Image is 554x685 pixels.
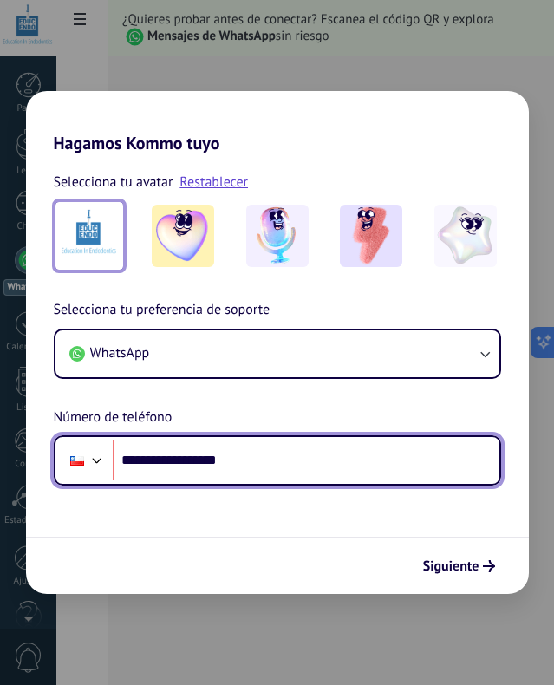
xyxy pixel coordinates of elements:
span: Número de teléfono [54,407,173,429]
img: -4.jpeg [434,205,497,267]
button: WhatsApp [55,330,499,377]
a: Restablecer [179,173,248,191]
span: Selecciona tu avatar [54,171,173,193]
h2: Hagamos Kommo tuyo [26,91,529,153]
div: Chile: + 56 [61,442,94,479]
span: WhatsApp [90,344,150,362]
button: Siguiente [415,551,503,581]
img: -2.jpeg [246,205,309,267]
span: Selecciona tu preferencia de soporte [54,299,270,322]
span: Siguiente [423,560,479,572]
img: -3.jpeg [340,205,402,267]
img: -1.jpeg [152,205,214,267]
